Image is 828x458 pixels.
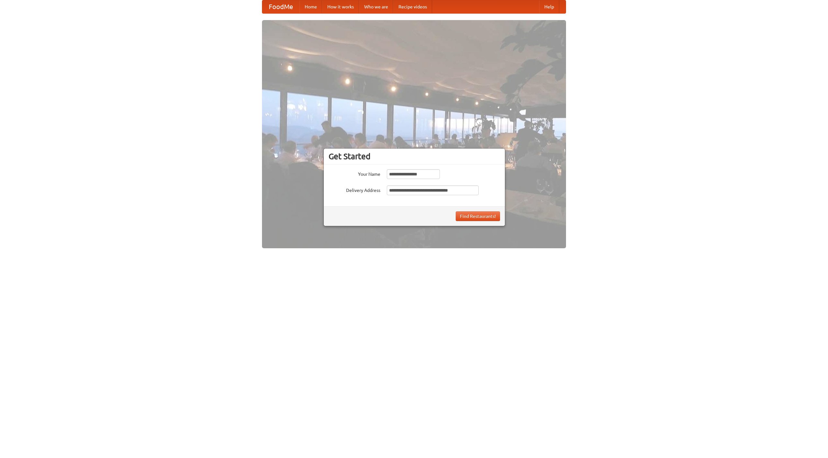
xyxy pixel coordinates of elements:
a: Help [539,0,559,13]
a: FoodMe [262,0,300,13]
h3: Get Started [329,151,500,161]
a: Who we are [359,0,393,13]
a: Recipe videos [393,0,432,13]
label: Delivery Address [329,185,380,194]
button: Find Restaurants! [456,211,500,221]
label: Your Name [329,169,380,177]
a: Home [300,0,322,13]
a: How it works [322,0,359,13]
